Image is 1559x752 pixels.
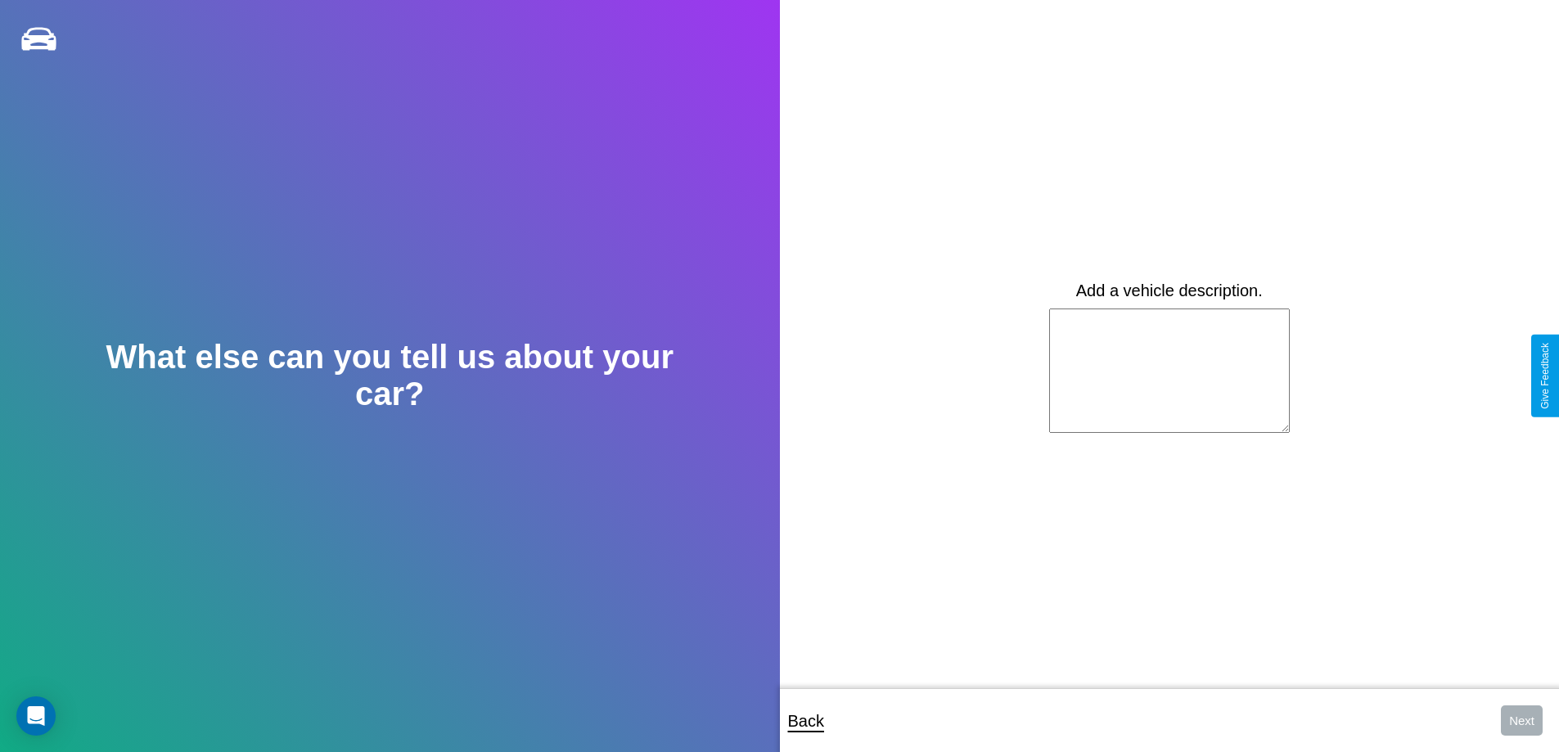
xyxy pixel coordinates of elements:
div: Open Intercom Messenger [16,696,56,736]
div: Give Feedback [1539,343,1551,409]
p: Back [788,706,824,736]
button: Next [1501,705,1543,736]
h2: What else can you tell us about your car? [78,339,701,412]
label: Add a vehicle description. [1076,281,1263,300]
